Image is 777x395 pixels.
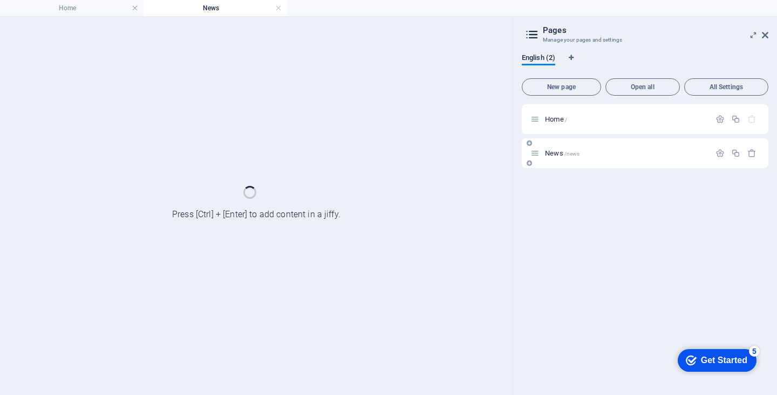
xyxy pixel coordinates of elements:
div: Settings [715,149,725,158]
div: Get Started 5 items remaining, 0% complete [9,5,87,28]
div: Home/ [542,116,710,123]
div: 5 [80,2,91,13]
div: Get Started [32,12,78,22]
button: Open all [605,78,680,96]
button: All Settings [684,78,768,96]
div: The startpage cannot be deleted [747,115,756,124]
span: English (2) [522,51,555,66]
div: Duplicate [731,149,740,158]
button: New page [522,78,601,96]
h4: News [144,2,287,14]
h2: Pages [543,25,768,35]
span: / [565,117,567,123]
div: Duplicate [731,115,740,124]
span: All Settings [689,84,764,90]
div: Settings [715,115,725,124]
div: Language Tabs [522,53,768,74]
h3: Manage your pages and settings [543,35,747,45]
div: Remove [747,149,756,158]
span: Click to open page [545,115,567,123]
span: /news [564,151,580,157]
span: Click to open page [545,149,580,157]
span: New page [527,84,596,90]
span: Open all [610,84,675,90]
div: News/news [542,150,710,157]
